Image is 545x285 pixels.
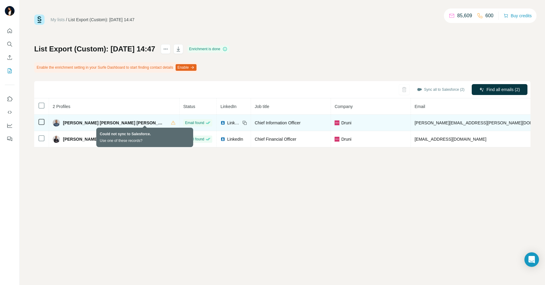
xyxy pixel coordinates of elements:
[5,39,15,50] button: Search
[457,12,472,19] p: 85,609
[335,137,339,142] img: company-logo
[68,17,134,23] div: List Export (Custom): [DATE] 14:47
[183,104,195,109] span: Status
[5,52,15,63] button: Enrich CSV
[185,136,204,142] span: Email found
[34,44,155,54] h1: List Export (Custom): [DATE] 14:47
[220,137,225,142] img: LinkedIn logo
[187,45,230,53] div: Enrichment is done
[5,107,15,118] button: Use Surfe API
[415,104,425,109] span: Email
[5,65,15,76] button: My lists
[341,120,351,126] span: Druni
[63,136,98,142] span: [PERSON_NAME]
[341,136,351,142] span: Druni
[255,120,300,125] span: Chief Information Officer
[53,119,60,126] img: Avatar
[185,120,204,126] span: Email found
[34,62,198,73] div: Enable the enrichment setting in your Surfe Dashboard to start finding contact details
[63,120,165,126] span: [PERSON_NAME] [PERSON_NAME] [PERSON_NAME]
[227,120,240,126] span: LinkedIn
[255,137,296,142] span: Chief Financial Officer
[220,120,225,125] img: LinkedIn logo
[487,87,520,93] span: Find all emails (2)
[413,85,469,94] button: Sync all to Salesforce (2)
[5,133,15,144] button: Feedback
[161,44,170,54] button: actions
[335,120,339,125] img: company-logo
[66,17,67,23] li: /
[51,17,65,22] a: My lists
[220,104,236,109] span: LinkedIn
[5,93,15,104] button: Use Surfe on LinkedIn
[504,11,532,20] button: Buy credits
[5,120,15,131] button: Dashboard
[255,104,269,109] span: Job title
[34,15,45,25] img: Surfe Logo
[472,84,527,95] button: Find all emails (2)
[485,12,494,19] p: 600
[335,104,353,109] span: Company
[176,64,197,71] button: Enable
[415,137,486,142] span: [EMAIL_ADDRESS][DOMAIN_NAME]
[524,252,539,267] div: Open Intercom Messenger
[53,136,60,143] img: Avatar
[5,6,15,16] img: Avatar
[227,136,243,142] span: LinkedIn
[53,104,70,109] span: 2 Profiles
[5,25,15,36] button: Quick start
